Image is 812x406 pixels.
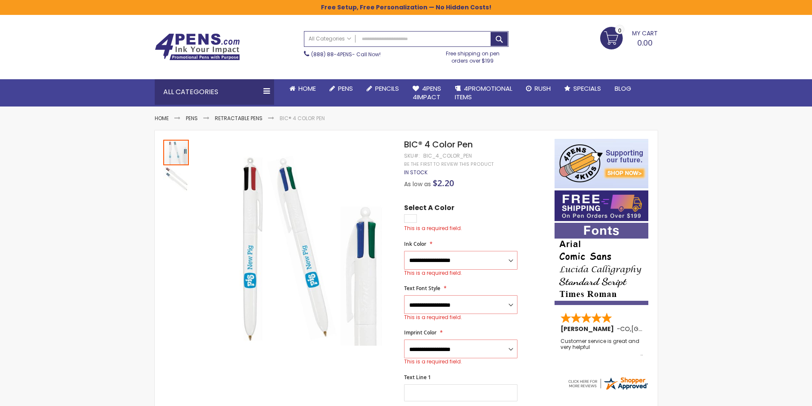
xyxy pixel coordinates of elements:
[311,51,352,58] a: (888) 88-4PENS
[404,314,517,321] div: This is a required field.
[375,84,399,93] span: Pencils
[163,139,190,165] div: BIC® 4 Color Pen
[404,169,428,176] span: In stock
[455,84,512,101] span: 4PROMOTIONAL ITEMS
[555,223,648,305] img: font-personalization-examples
[620,325,630,333] span: CO
[555,139,648,188] img: 4pens 4 kids
[298,84,316,93] span: Home
[404,374,431,381] span: Text Line 1
[323,79,360,98] a: Pens
[404,329,436,336] span: Imprint Color
[404,152,420,159] strong: SKU
[558,79,608,98] a: Specials
[163,166,189,192] img: BIC® 4 Color Pen
[555,190,648,221] img: Free shipping on orders over $199
[404,240,426,248] span: Ink Color
[617,325,694,333] span: - ,
[561,325,617,333] span: [PERSON_NAME]
[404,270,517,276] div: This is a required field.
[404,225,546,232] div: This is a required field.
[618,26,621,35] span: 0
[573,84,601,93] span: Specials
[163,165,189,192] div: BIC® 4 Color Pen
[433,177,454,189] span: $2.20
[283,79,323,98] a: Home
[155,79,274,105] div: All Categories
[535,84,551,93] span: Rush
[404,358,517,365] div: This is a required field.
[404,285,440,292] span: Text Font Style
[155,33,240,60] img: 4Pens Custom Pens and Promotional Products
[413,84,441,101] span: 4Pens 4impact
[567,376,649,391] img: 4pens.com widget logo
[186,115,198,122] a: Pens
[338,84,353,93] span: Pens
[406,79,448,107] a: 4Pens4impact
[448,79,519,107] a: 4PROMOTIONALITEMS
[404,161,494,167] a: Be the first to review this product
[404,214,417,223] div: White
[304,32,355,46] a: All Categories
[631,325,694,333] span: [GEOGRAPHIC_DATA]
[404,180,431,188] span: As low as
[615,84,631,93] span: Blog
[561,338,643,357] div: Customer service is great and very helpful
[404,203,454,215] span: Select A Color
[519,79,558,98] a: Rush
[280,115,325,122] li: BIC® 4 Color Pen
[360,79,406,98] a: Pencils
[404,169,428,176] div: Availability
[437,47,509,64] div: Free shipping on pen orders over $199
[637,37,653,48] span: 0.00
[608,79,638,98] a: Blog
[567,386,649,393] a: 4pens.com certificate URL
[215,115,263,122] a: Retractable Pens
[311,51,381,58] span: - Call Now!
[600,27,658,48] a: 0.00 0
[155,115,169,122] a: Home
[309,35,351,42] span: All Categories
[404,138,473,150] span: BIC® 4 Color Pen
[423,153,472,159] div: bic_4_color_pen
[198,151,393,346] img: BIC® 4 Color Pen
